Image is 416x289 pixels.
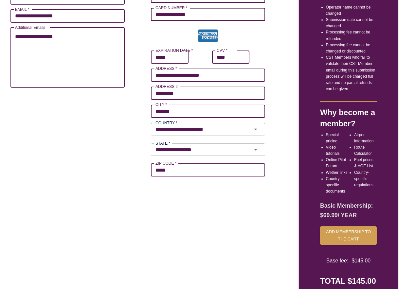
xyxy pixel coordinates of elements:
label: CITY * [155,102,167,107]
li: Operator name cannot be changed [326,4,377,17]
strong: Basic Membership: $ 69.99 / YEAR [320,202,373,218]
li: Video tutorials [326,144,349,157]
li: CST Members who fail to validate their CST Member email during this submission process will be ch... [326,54,377,92]
label: ZIP CODE * [155,160,176,166]
label: STATE * [155,140,170,146]
li: Airport information [354,132,377,144]
label: COUNTRY * [155,120,177,126]
span: Base fee: [326,257,349,265]
li: Country-specific regulations [354,170,377,189]
li: Special pricing [326,132,349,144]
label: CVV * [217,48,227,53]
li: Route Calculator [354,144,377,157]
label: ADDRESS * [155,66,177,71]
li: Wether links [326,170,349,176]
li: Processing fee cannot be refunded [326,29,377,42]
p: Up to X email addresses separated by a comma [15,89,120,95]
li: Processing fee cannot be changed or discounted [326,42,377,54]
label: Additional Emails [15,25,45,30]
label: EXPIRATION DATE * [155,48,193,53]
span: $ 145.00 [352,257,371,265]
li: Online Pilot Forum [326,157,349,169]
label: CARD NUMBER * [155,5,187,10]
h4: Why become a member? [320,107,377,129]
li: Country-specific documents [326,176,349,195]
li: Submission date cannot be changed [326,17,377,29]
button: Add membership to the cart [320,226,377,245]
button: Open [248,145,263,154]
li: Fuel prices & AOE List [354,157,377,169]
button: Open [248,125,263,134]
label: EMAIL * [15,7,29,12]
label: ADDRESS 2 [155,84,178,89]
img: American express [196,26,220,46]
